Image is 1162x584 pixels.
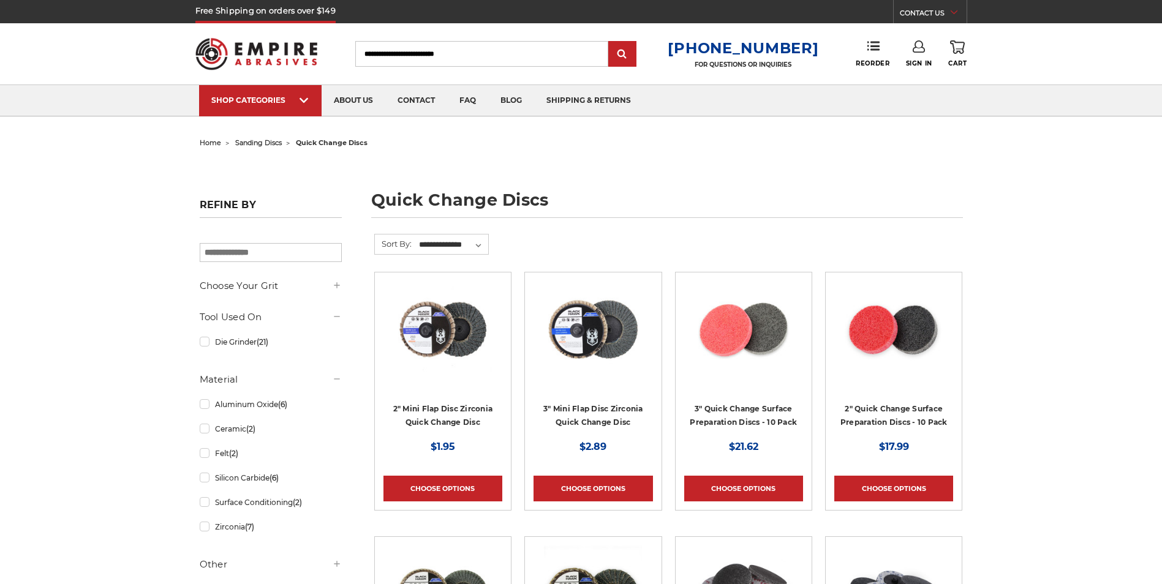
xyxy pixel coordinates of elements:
[579,441,606,452] span: $2.89
[668,39,818,57] a: [PHONE_NUMBER]
[200,418,342,440] a: Ceramic(2)
[229,449,238,458] span: (2)
[668,61,818,69] p: FOR QUESTIONS OR INQUIRIES
[200,331,342,353] a: Die Grinder(21)
[729,441,758,452] span: $21.62
[906,59,932,67] span: Sign In
[690,404,797,427] a: 3" Quick Change Surface Preparation Discs - 10 Pack
[488,85,534,116] a: blog
[385,85,447,116] a: contact
[856,59,889,67] span: Reorder
[200,467,342,489] a: Silicon Carbide(6)
[235,138,282,147] a: sanding discs
[856,40,889,67] a: Reorder
[879,441,909,452] span: $17.99
[278,400,287,409] span: (6)
[417,236,488,254] select: Sort By:
[296,138,368,147] span: quick change discs
[948,40,967,67] a: Cart
[371,192,963,218] h1: quick change discs
[383,476,502,501] a: Choose Options
[200,279,342,293] h5: Choose Your Grit
[845,281,943,379] img: 2 inch surface preparation discs
[900,6,967,23] a: CONTACT US
[544,281,642,379] img: BHA 3" Quick Change 60 Grit Flap Disc for Fine Grinding and Finishing
[684,476,803,501] a: Choose Options
[200,557,342,572] h5: Other
[840,404,948,427] a: 2" Quick Change Surface Preparation Discs - 10 Pack
[200,443,342,464] a: Felt(2)
[246,424,255,433] span: (2)
[200,138,221,147] a: home
[200,516,342,537] a: Zirconia(7)
[211,95,309,105] div: SHOP CATEGORIES
[245,522,254,531] span: (7)
[200,372,342,387] h5: Material
[393,404,493,427] a: 2" Mini Flap Disc Zirconia Quick Change Disc
[383,281,502,400] a: Black Hawk Abrasives 2-inch Zirconia Flap Disc with 60 Grit Zirconia for Smooth Finishing
[534,476,652,501] a: Choose Options
[257,337,268,346] span: (21)
[322,85,385,116] a: about us
[447,85,488,116] a: faq
[270,473,279,482] span: (6)
[834,281,953,400] a: 2 inch surface preparation discs
[543,404,643,427] a: 3" Mini Flap Disc Zirconia Quick Change Disc
[834,476,953,501] a: Choose Options
[948,59,967,67] span: Cart
[200,310,342,324] h5: Tool Used On
[394,281,492,379] img: Black Hawk Abrasives 2-inch Zirconia Flap Disc with 60 Grit Zirconia for Smooth Finishing
[375,234,412,253] label: Sort By:
[200,492,342,513] a: Surface Conditioning(2)
[684,281,803,400] a: 3 inch surface preparation discs
[200,394,342,415] a: Aluminum Oxide(6)
[195,30,318,78] img: Empire Abrasives
[293,498,302,507] span: (2)
[200,199,342,218] h5: Refine by
[534,281,652,400] a: BHA 3" Quick Change 60 Grit Flap Disc for Fine Grinding and Finishing
[610,42,635,67] input: Submit
[431,441,455,452] span: $1.95
[695,281,793,379] img: 3 inch surface preparation discs
[534,85,643,116] a: shipping & returns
